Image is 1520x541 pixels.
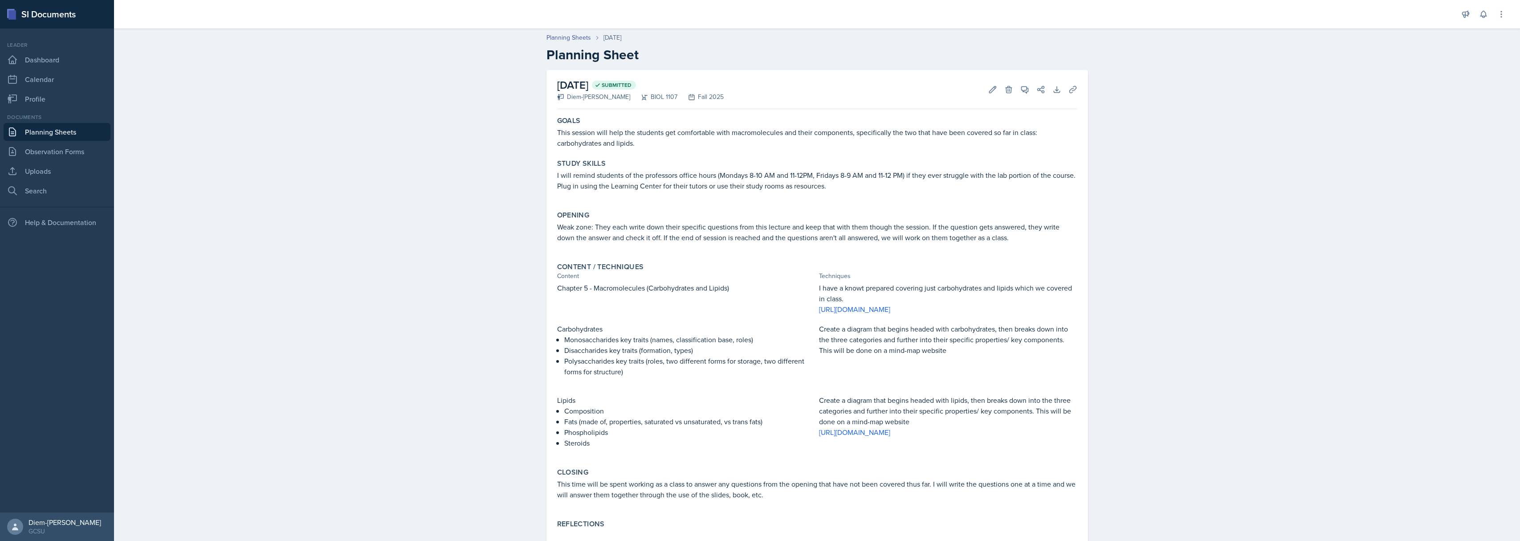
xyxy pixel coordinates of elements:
div: Diem-[PERSON_NAME] [29,518,101,527]
div: Help & Documentation [4,213,110,231]
p: Polysaccharides key traits (roles, two different forms for storage, two different forms for struc... [564,356,815,377]
div: BIOL 1107 [630,92,677,102]
label: Opening [557,211,590,220]
p: Composition [564,406,815,416]
a: Uploads [4,162,110,180]
h2: Planning Sheet [546,47,1088,63]
a: [URL][DOMAIN_NAME] [819,427,890,437]
p: Phospholipids [564,427,815,438]
a: Planning Sheets [4,123,110,141]
label: Closing [557,468,589,477]
p: Steroids [564,438,815,448]
p: Chapter 5 - Macromolecules (Carbohydrates and Lipids) [557,283,815,293]
p: Carbohydrates [557,324,815,334]
a: Dashboard [4,51,110,69]
div: Techniques [819,271,1077,281]
p: Create a diagram that begins headed with lipids, then breaks down into the three categories and f... [819,395,1077,427]
div: Content [557,271,815,281]
div: Diem-[PERSON_NAME] [557,92,630,102]
a: [URL][DOMAIN_NAME] [819,304,890,314]
label: Content / Techniques [557,262,644,271]
p: Monosaccharides key traits (names, classification base, roles) [564,334,815,345]
p: Fats (made of, properties, saturated vs unsaturated, vs trans fats) [564,416,815,427]
p: Create a diagram that begins headed with carbohydrates, then breaks down into the three categorie... [819,324,1077,356]
a: Planning Sheets [546,33,591,42]
div: Leader [4,41,110,49]
p: I will remind students of the professors office hours (Mondays 8-10 AM and 11-12PM, Fridays 8-9 A... [557,170,1077,191]
a: Profile [4,90,110,108]
div: [DATE] [603,33,621,42]
p: Lipids [557,395,815,406]
p: This session will help the students get comfortable with macromolecules and their components, spe... [557,127,1077,148]
label: Study Skills [557,159,606,168]
p: I have a knowt prepared covering just carbohydrates and lipids which we covered in class. [819,283,1077,304]
p: Weak zone: They each write down their specific questions from this lecture and keep that with the... [557,221,1077,243]
label: Reflections [557,520,605,529]
span: Submitted [602,82,632,89]
p: Disaccharides key traits (formation, types) [564,345,815,356]
a: Observation Forms [4,143,110,160]
h2: [DATE] [557,77,724,93]
a: Calendar [4,70,110,88]
a: Search [4,182,110,200]
label: Goals [557,116,581,125]
div: Fall 2025 [677,92,724,102]
div: GCSU [29,527,101,536]
p: This time will be spent working as a class to answer any questions from the opening that have not... [557,479,1077,500]
div: Documents [4,113,110,121]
